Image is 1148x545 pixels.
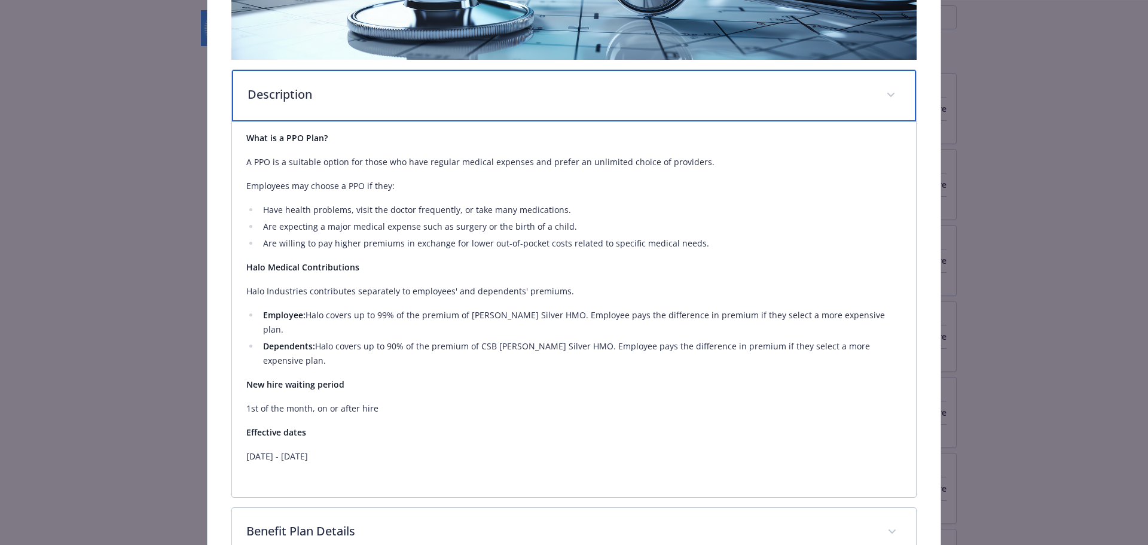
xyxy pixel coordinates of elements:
[246,132,328,144] strong: What is a PPO Plan?
[246,379,344,390] strong: New hire waiting period
[263,309,306,321] strong: Employee:
[259,220,902,234] li: Are expecting a major medical expense such as surgery or the birth of a child.
[259,308,902,337] li: Halo covers up to 99% of the premium of [PERSON_NAME] Silver HMO. Employee pays the difference in...
[259,203,902,217] li: Have health problems, visit the doctor frequently, or take many medications.
[259,236,902,251] li: Are willing to pay higher premiums in exchange for lower out-of-pocket costs related to specific ...
[232,121,917,497] div: Description
[246,427,306,438] strong: Effective dates
[232,70,917,121] div: Description
[246,179,902,193] p: Employees may choose a PPO if they:​
[259,339,902,368] li: Halo covers up to 90% of the premium of CSB [PERSON_NAME] Silver HMO. Employee pays the differenc...
[248,86,872,103] p: Description
[246,522,874,540] p: Benefit Plan Details
[263,340,315,352] strong: Dependents:
[246,155,902,169] p: A PPO is a suitable option for those who have regular medical expenses and prefer an unlimited ch...
[246,261,359,273] strong: Halo Medical Contributions
[246,401,902,416] p: 1st of the month, on or after hire
[246,284,902,299] p: Halo Industries contributes separately to employees' and dependents' premiums.
[246,449,902,464] p: [DATE] - [DATE]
